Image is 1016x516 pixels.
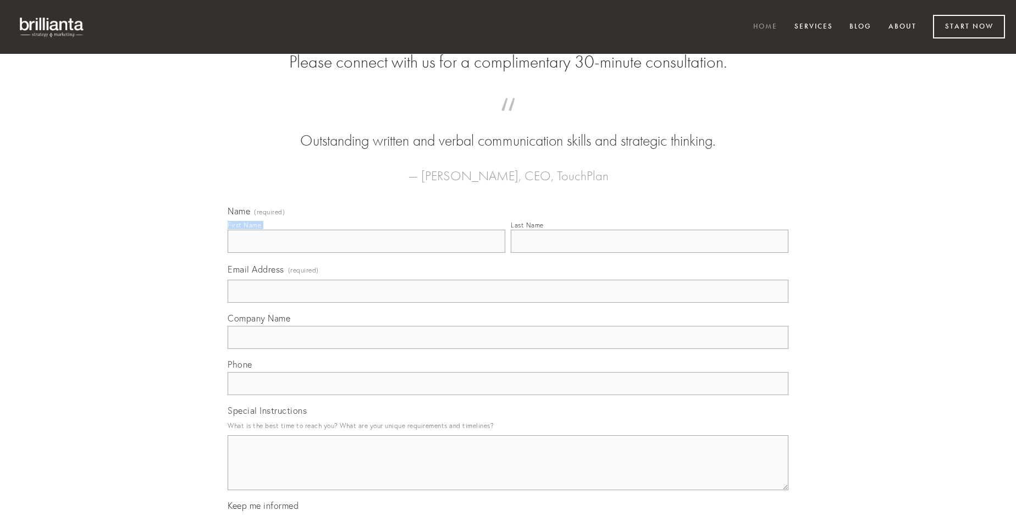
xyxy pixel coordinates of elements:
[228,405,307,416] span: Special Instructions
[245,109,771,130] span: “
[228,359,252,370] span: Phone
[228,221,261,229] div: First Name
[933,15,1005,38] a: Start Now
[228,500,299,511] span: Keep me informed
[228,418,788,433] p: What is the best time to reach you? What are your unique requirements and timelines?
[245,109,771,152] blockquote: Outstanding written and verbal communication skills and strategic thinking.
[228,206,250,217] span: Name
[245,152,771,187] figcaption: — [PERSON_NAME], CEO, TouchPlan
[746,18,785,36] a: Home
[511,221,544,229] div: Last Name
[11,11,93,43] img: brillianta - research, strategy, marketing
[228,264,284,275] span: Email Address
[254,209,285,215] span: (required)
[842,18,879,36] a: Blog
[228,52,788,73] h2: Please connect with us for a complimentary 30-minute consultation.
[228,313,290,324] span: Company Name
[881,18,924,36] a: About
[288,263,319,278] span: (required)
[787,18,840,36] a: Services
